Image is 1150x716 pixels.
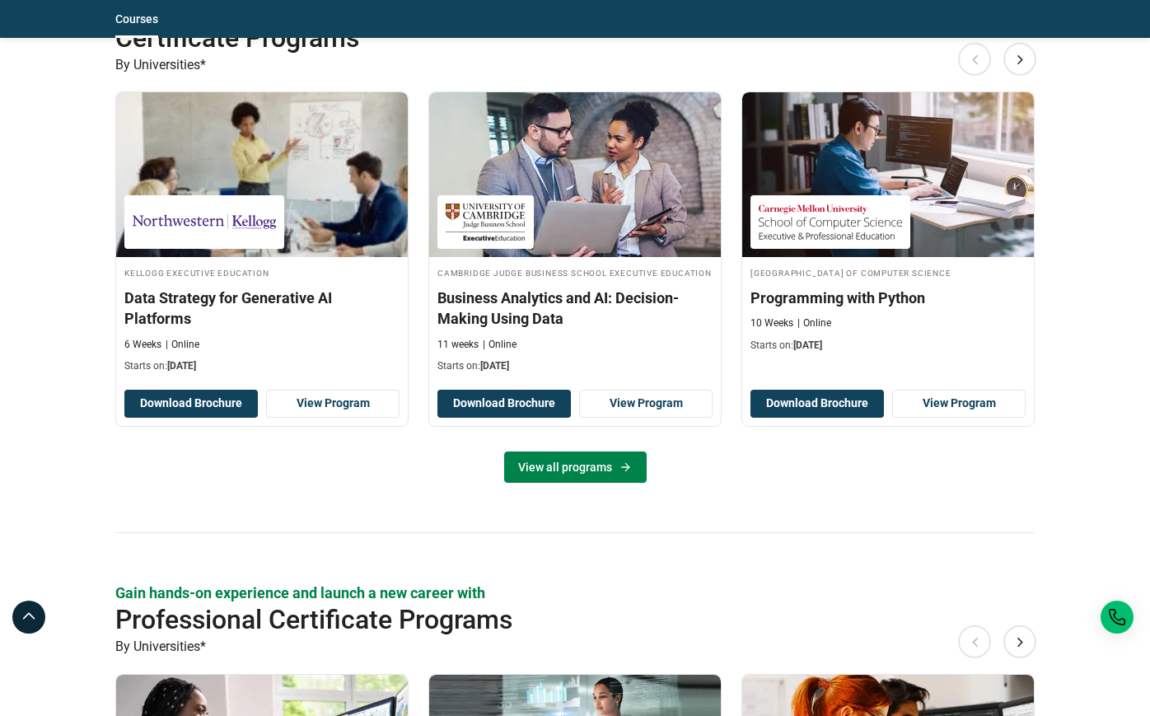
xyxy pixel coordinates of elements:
img: Data Strategy for Generative AI Platforms | Online Data Science and Analytics Course [116,92,408,257]
p: Gain hands-on experience and launch a new career with [115,583,1035,603]
button: Next [1003,625,1036,658]
a: AI and Machine Learning Course by Carnegie Mellon University School of Computer Science - August ... [742,92,1034,361]
button: Download Brochure [124,390,258,418]
button: Download Brochure [750,390,884,418]
span: [DATE] [793,339,822,351]
h3: Programming with Python [750,288,1026,308]
img: Kellogg Executive Education [133,204,276,241]
h2: Professional Certificate Programs [115,603,942,636]
h4: Kellogg Executive Education [124,265,400,279]
p: By Universities* [115,54,1035,76]
img: Programming with Python | Online AI and Machine Learning Course [742,92,1034,257]
button: Previous [958,625,991,658]
a: View Program [892,390,1026,418]
p: By Universities* [115,636,1035,658]
a: View Program [579,390,713,418]
p: Starts on: [124,359,400,373]
p: 10 Weeks [750,316,793,330]
h4: Cambridge Judge Business School Executive Education [437,265,713,279]
p: Starts on: [750,339,1026,353]
img: Business Analytics and AI: Decision-Making Using Data | Online Business Analytics Course [429,92,721,257]
p: Online [797,316,831,330]
span: [DATE] [167,360,196,372]
img: Cambridge Judge Business School Executive Education [446,204,526,241]
a: View all programs [504,452,647,483]
a: View Program [266,390,400,418]
p: 11 weeks [437,338,479,352]
a: Business Analytics Course by Cambridge Judge Business School Executive Education - August 21, 202... [429,92,721,381]
p: 6 Weeks [124,338,161,352]
h3: Data Strategy for Generative AI Platforms [124,288,400,329]
h4: [GEOGRAPHIC_DATA] of Computer Science [750,265,1026,279]
p: Online [483,338,517,352]
p: Online [166,338,199,352]
button: Download Brochure [437,390,571,418]
span: [DATE] [480,360,509,372]
p: Starts on: [437,359,713,373]
button: Previous [958,43,991,76]
h3: Business Analytics and AI: Decision-Making Using Data [437,288,713,329]
img: Carnegie Mellon University School of Computer Science [759,204,902,241]
a: Data Science and Analytics Course by Kellogg Executive Education - August 21, 2025 Kellogg Execut... [116,92,408,381]
button: Next [1003,43,1036,76]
